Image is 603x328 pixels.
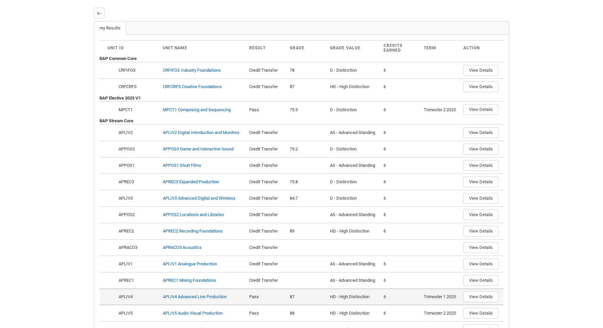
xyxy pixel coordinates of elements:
[249,293,284,300] div: Pass
[118,277,157,284] div: APREC1
[118,211,157,218] div: APPOS2
[290,107,325,113] div: 75.9
[463,81,498,92] button: View Details
[330,211,378,218] div: AS - Advanced Standing
[163,294,227,299] a: APLIV4 Advanced Live Production
[330,195,378,202] div: D - Distinction
[249,195,284,202] div: Credit Transfer
[463,160,498,171] button: View Details
[290,83,325,90] div: 87
[118,261,157,267] div: APLIV1
[163,84,222,89] a: CRFCRFS Creative Foundations
[118,195,157,202] div: APLIV3
[290,195,325,202] div: 84.7
[330,146,378,152] div: D - Distinction
[463,275,498,286] button: View Details
[330,83,378,90] div: HD - High Distinction
[463,65,498,76] button: View Details
[249,244,284,251] div: Credit Transfer
[94,21,126,35] a: my Results
[290,46,325,50] div: Grade
[384,310,419,317] div: 6
[463,46,495,50] div: Action
[118,162,157,169] div: APPOS1
[330,293,378,300] div: HD - High Distinction
[249,179,284,185] div: Credit Transfer
[99,56,137,61] b: BAP Common Core
[463,127,498,138] button: View Details
[330,107,378,113] div: D - Distinction
[384,67,419,74] div: 6
[384,277,419,284] div: 6
[118,107,157,113] div: MPCT1
[384,43,419,53] div: Credits Earned
[118,244,157,251] div: APRACO3
[163,211,224,218] div: APPOS2 Locations and Libraries
[330,179,378,185] div: D - Distinction
[163,261,217,267] div: APLIV1 Analogue Production
[249,228,284,235] div: Credit Transfer
[463,308,498,319] button: View Details
[118,67,157,74] div: CRFIFOS
[384,195,419,202] div: 6
[163,179,219,185] div: APREC3 Expanded Production
[424,293,458,300] div: Trimester 1 2025
[249,83,284,90] div: Credit Transfer
[94,8,105,18] button: Back
[118,146,157,152] div: APPOS3
[290,179,325,185] div: 75.8
[384,261,419,267] div: 6
[163,278,216,283] a: APREC1 Mixing Foundations
[463,259,498,269] button: View Details
[249,162,284,169] div: Credit Transfer
[163,83,222,90] div: CRFCRFS Creative Foundations
[463,226,498,237] button: View Details
[118,293,157,300] div: APLIV4
[290,67,325,74] div: 78
[463,242,498,253] button: View Details
[249,146,284,152] div: Credit Transfer
[249,67,284,74] div: Credit Transfer
[163,261,217,266] a: APLIV1 Analogue Production
[163,195,236,202] div: APLIV3 Advanced Digital and Wireless
[163,130,240,135] a: APLIV2 Digital Introduction and Monitors
[330,310,378,317] div: HD - High Distinction
[330,129,378,136] div: AS - Advanced Standing
[249,261,284,267] div: Credit Transfer
[424,310,458,317] div: Trimester 2 2025
[163,311,223,316] a: APLIV5 Audio Visual Production
[330,162,378,169] div: AS - Advanced Standing
[330,228,378,235] div: HD - High Distinction
[163,67,221,74] div: CRFIFOS Industry Foundations
[163,129,240,136] div: APLIV2 Digital Introduction and Monitors
[118,83,157,90] div: CRFCRFS
[249,277,284,284] div: Credit Transfer
[249,310,284,317] div: Pass
[163,68,221,73] a: CRFIFOS Industry Foundations
[163,245,202,250] a: APRACO3 Acoustics
[384,83,419,90] div: 6
[163,163,201,168] a: APPOS1 Short Films
[163,310,223,317] div: APLIV5 Audio Visual Production
[463,177,498,187] button: View Details
[163,244,202,251] div: APRACO3 Acoustics
[163,228,223,235] div: APREC2 Recording Foundations
[384,179,419,185] div: 6
[384,129,419,136] div: 6
[463,104,498,115] button: View Details
[290,293,325,300] div: 87
[330,277,378,284] div: AS - Advanced Standing
[463,291,498,302] button: View Details
[163,277,216,284] div: APREC1 Mixing Foundations
[384,293,419,300] div: 6
[384,228,419,235] div: 6
[384,211,419,218] div: 6
[290,228,325,235] div: 89
[330,261,378,267] div: AS - Advanced Standing
[249,46,284,50] div: Result
[163,293,227,300] div: APLIV4 Advanced Live Production
[163,196,236,201] a: APLIV3 Advanced Digital and Wireless
[163,146,233,151] a: APPOS3 Game and Interactive Sound
[330,67,378,74] div: D - Distinction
